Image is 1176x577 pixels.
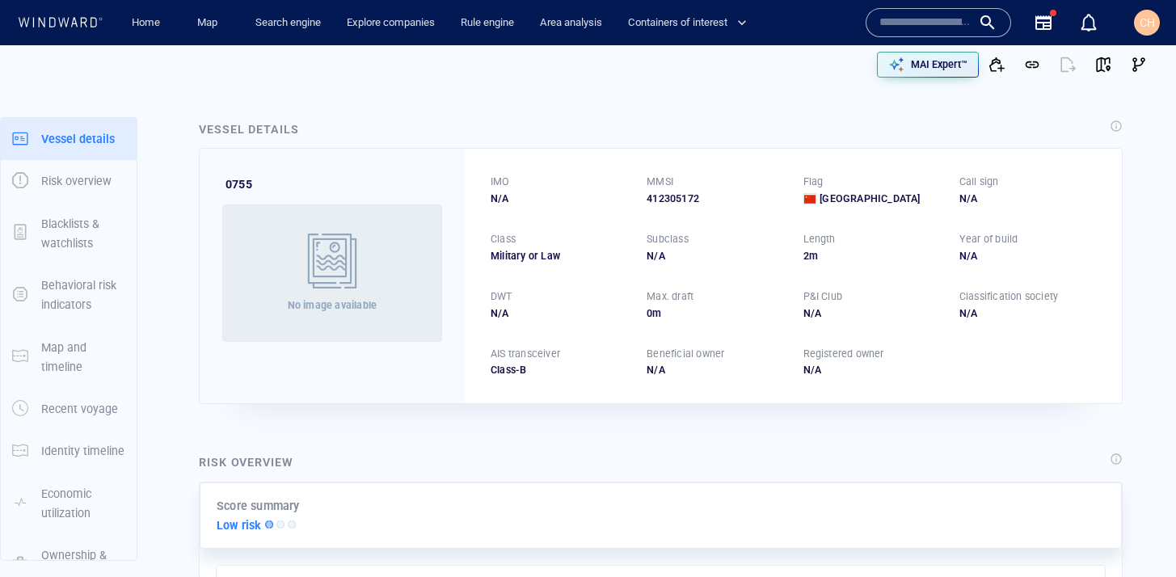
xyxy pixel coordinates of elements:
p: IMO [491,175,510,189]
button: MAI Expert™ [877,52,979,78]
p: AIS transceiver [491,347,560,361]
p: Year of build [959,232,1018,246]
p: Max. draft [647,289,693,304]
span: Containers of interest [628,14,747,32]
a: Vessel details [1,130,137,145]
button: Home [120,9,171,37]
a: Explore companies [340,9,441,37]
p: Flag [803,175,824,189]
a: Recent voyage [1,401,137,416]
div: Vessel details [199,120,299,139]
p: Registered owner [803,347,884,361]
p: Beneficial owner [647,347,724,361]
button: Blacklists & watchlists [1,203,137,265]
div: N/A [647,363,783,377]
button: Map and timeline [1,326,137,389]
span: N/A [491,192,509,206]
p: Risk overview [41,171,112,191]
a: Risk overview [1,173,137,188]
p: Vessel details [41,129,115,149]
button: Containers of interest [622,9,761,37]
span: m [809,250,818,262]
button: Economic utilization [1,473,137,535]
a: Search engine [249,9,327,37]
p: Class [491,232,516,246]
iframe: Chat [1107,504,1164,565]
div: Risk overview [199,453,293,472]
a: Blacklists & watchlists [1,225,137,240]
p: Economic utilization [41,484,125,524]
button: Identity timeline [1,430,137,472]
div: 412305172 [647,192,783,206]
p: Length [803,232,836,246]
button: View on map [1085,47,1121,82]
a: Ownership & management [1,557,137,572]
div: N/A [803,363,940,377]
p: DWT [491,289,512,304]
p: Recent voyage [41,399,118,419]
div: N/A [491,306,627,321]
p: MMSI [647,175,673,189]
button: Visual Link Analysis [1121,47,1157,82]
div: Notification center [1079,13,1098,32]
a: Home [125,9,166,37]
button: Map [184,9,236,37]
button: Risk overview [1,160,137,202]
button: CH [1131,6,1163,39]
span: 0 [647,307,652,319]
button: Recent voyage [1,388,137,430]
span: 2 [803,250,809,262]
a: Economic utilization [1,495,137,510]
div: Military or Law [491,249,627,263]
p: Subclass [647,232,689,246]
div: N/A [959,192,1096,206]
p: P&I Club [803,289,843,304]
span: [GEOGRAPHIC_DATA] [820,192,920,206]
p: MAI Expert™ [911,57,967,72]
p: Blacklists & watchlists [41,214,125,254]
span: No image available [288,299,377,311]
p: Low risk [217,516,262,535]
a: Behavioral risk indicators [1,287,137,302]
p: Behavioral risk indicators [41,276,125,315]
div: 0755 [226,175,252,194]
span: Class-B [491,364,526,376]
button: Vessel details [1,118,137,160]
p: Identity timeline [41,441,124,461]
a: Identity timeline [1,443,137,458]
div: N/A [647,249,783,263]
a: Map [191,9,230,37]
p: Classification society [959,289,1058,304]
button: Add to vessel list [979,47,1014,82]
button: Behavioral risk indicators [1,264,137,326]
p: Map and timeline [41,338,125,377]
a: Map and timeline [1,348,137,364]
span: CH [1140,16,1155,29]
button: Get link [1014,47,1050,82]
div: N/A [959,306,1096,321]
p: Call sign [959,175,999,189]
a: Rule engine [454,9,521,37]
div: N/A [803,306,940,321]
a: Area analysis [533,9,609,37]
span: m [652,307,661,319]
p: Score summary [217,496,300,516]
div: N/A [959,249,1096,263]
